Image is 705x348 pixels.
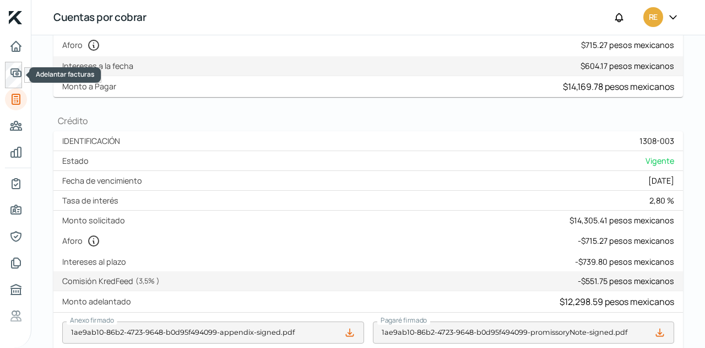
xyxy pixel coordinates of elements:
[62,296,131,307] font: Monto adelantado
[646,156,674,166] font: Vigente
[53,10,146,24] font: Cuentas por cobrar
[560,296,674,308] font: $12,298.59 pesos mexicanos
[5,115,27,137] a: Pago a proveedores
[581,40,674,50] font: $715.27 pesos mexicanos
[62,235,83,246] font: Aforo
[5,279,27,301] a: Buró de crédito
[5,62,27,84] a: Adelantar facturas
[581,276,674,286] font: $551.75 pesos mexicanos
[381,315,427,325] font: Pagaré firmado
[62,81,116,92] font: Monto a Pagar
[62,136,120,146] font: IDENTIFICACIÓN
[5,252,27,274] a: Documentos
[575,256,578,267] font: -
[62,156,89,166] font: Estado
[62,276,133,286] font: Comisión KredFeed
[581,235,674,246] font: $715.27 pesos mexicanos
[58,115,88,127] font: Crédito
[62,175,142,186] font: Fecha de vencimiento
[570,215,674,226] font: $14,305.41 pesos mexicanos
[62,40,83,50] font: Aforo
[648,175,674,186] font: [DATE]
[148,276,160,286] font: % )
[649,195,674,206] font: 2,80 %
[5,88,27,110] a: Tus créditos
[639,136,674,146] font: 1308-003
[563,81,674,93] font: $14,169.78 pesos mexicanos
[649,12,657,22] font: RE
[5,35,27,57] a: Inicio
[135,276,139,286] font: (
[578,276,581,286] font: -
[581,61,674,71] font: $604.17 pesos mexicanos
[62,195,118,206] font: Tasa de interés
[5,226,27,248] a: Representantes
[62,61,133,71] font: Intereses a la fecha
[36,69,94,79] font: Adelantar facturas
[70,315,114,325] font: Anexo firmado
[62,256,126,267] font: Intereses al plazo
[5,305,27,327] a: Referencias
[5,173,27,195] a: Mi contrato
[139,276,148,286] font: 3,5
[5,199,27,221] a: Información general
[62,215,125,226] font: Monto solicitado
[578,235,581,246] font: -
[5,141,27,163] a: Mis finanzas
[578,256,674,267] font: $739.80 pesos mexicanos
